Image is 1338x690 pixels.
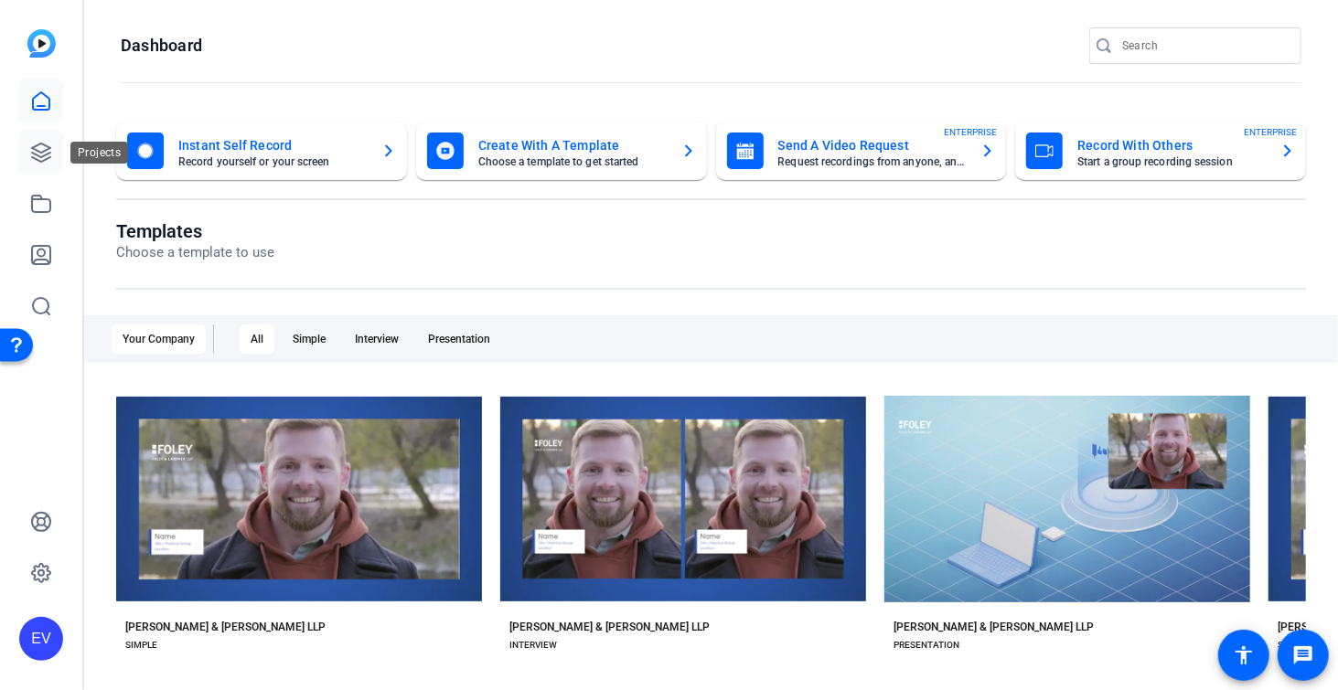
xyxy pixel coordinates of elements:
[125,620,326,634] div: [PERSON_NAME] & [PERSON_NAME] LLP
[70,142,128,164] div: Projects
[282,324,337,354] div: Simple
[178,134,367,156] mat-card-title: Instant Self Record
[894,620,1094,634] div: [PERSON_NAME] & [PERSON_NAME] LLP
[478,156,667,167] mat-card-subtitle: Choose a template to get started
[1077,156,1266,167] mat-card-subtitle: Start a group recording session
[944,125,997,139] span: ENTERPRISE
[116,242,274,263] p: Choose a template to use
[19,617,63,661] div: EV
[478,134,667,156] mat-card-title: Create With A Template
[716,122,1007,180] button: Send A Video RequestRequest recordings from anyone, anywhereENTERPRISE
[116,220,274,242] h1: Templates
[894,638,959,653] div: PRESENTATION
[240,324,274,354] div: All
[121,35,202,57] h1: Dashboard
[509,620,710,634] div: [PERSON_NAME] & [PERSON_NAME] LLP
[27,29,56,58] img: blue-gradient.svg
[116,122,407,180] button: Instant Self RecordRecord yourself or your screen
[1292,644,1314,666] mat-icon: message
[178,156,367,167] mat-card-subtitle: Record yourself or your screen
[778,134,967,156] mat-card-title: Send A Video Request
[1122,35,1287,57] input: Search
[112,324,206,354] div: Your Company
[1015,122,1306,180] button: Record With OthersStart a group recording sessionENTERPRISE
[1244,125,1297,139] span: ENTERPRISE
[509,638,557,653] div: INTERVIEW
[1077,134,1266,156] mat-card-title: Record With Others
[344,324,410,354] div: Interview
[416,122,707,180] button: Create With A TemplateChoose a template to get started
[417,324,501,354] div: Presentation
[125,638,157,653] div: SIMPLE
[1233,644,1255,666] mat-icon: accessibility
[778,156,967,167] mat-card-subtitle: Request recordings from anyone, anywhere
